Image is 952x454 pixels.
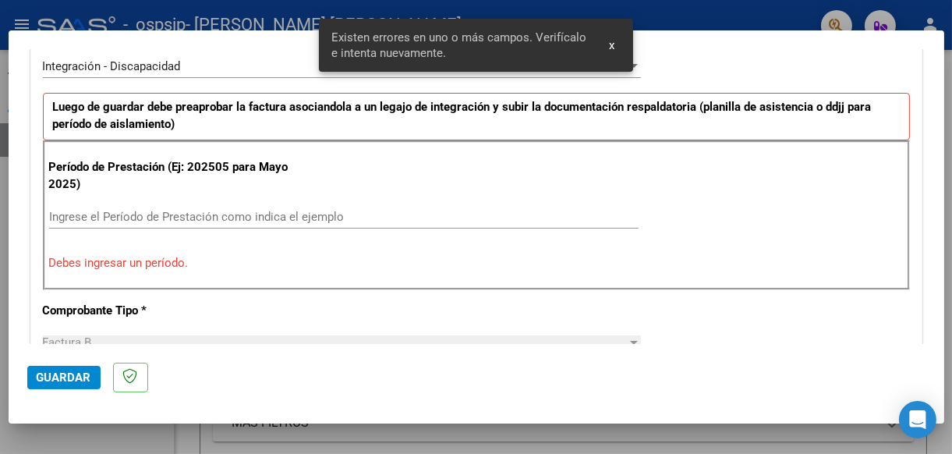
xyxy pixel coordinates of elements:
p: Comprobante Tipo * [43,302,303,320]
p: Período de Prestación (Ej: 202505 para Mayo 2025) [49,158,306,193]
button: x [596,31,627,59]
span: x [609,38,614,52]
span: Factura B [43,335,92,349]
p: Debes ingresar un período. [49,254,904,272]
span: Guardar [37,371,91,385]
span: Integración - Discapacidad [43,59,181,73]
span: Existen errores en uno o más campos. Verifícalo e intenta nuevamente. [331,30,590,61]
div: Open Intercom Messenger [899,401,936,438]
strong: Luego de guardar debe preaprobar la factura asociandola a un legajo de integración y subir la doc... [53,100,872,132]
button: Guardar [27,366,101,389]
